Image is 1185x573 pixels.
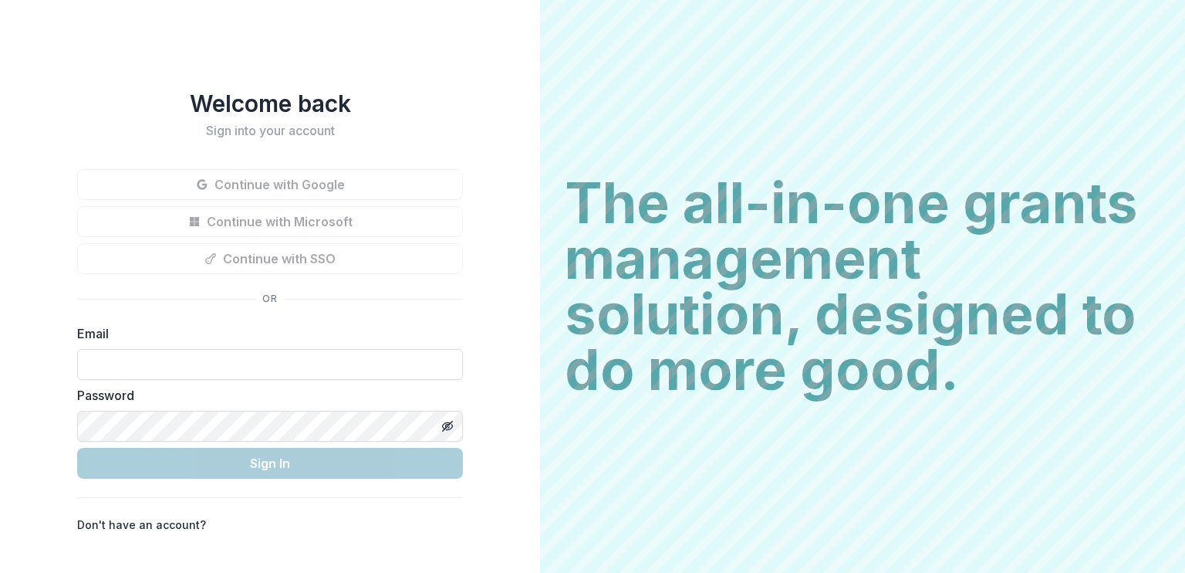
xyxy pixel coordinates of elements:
button: Continue with SSO [77,243,463,274]
button: Toggle password visibility [435,414,460,439]
button: Sign In [77,448,463,479]
h2: Sign into your account [77,124,463,138]
h1: Welcome back [77,90,463,117]
p: Don't have an account? [77,517,206,533]
button: Continue with Microsoft [77,206,463,237]
button: Continue with Google [77,169,463,200]
label: Email [77,324,454,343]
label: Password [77,386,454,405]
